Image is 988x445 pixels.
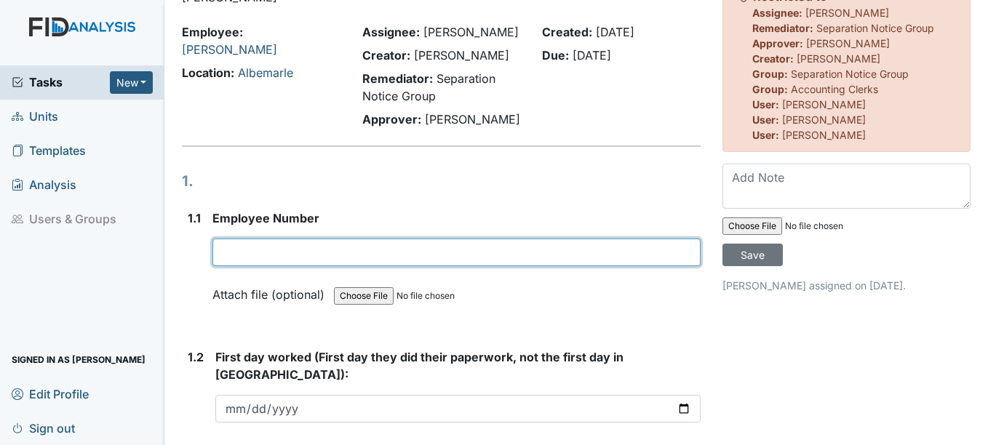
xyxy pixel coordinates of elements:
[423,25,519,39] span: [PERSON_NAME]
[722,278,971,293] p: [PERSON_NAME] assigned on [DATE].
[215,350,624,382] span: First day worked (First day they did their paperwork, not the first day in [GEOGRAPHIC_DATA]):
[752,113,779,126] strong: User:
[752,83,788,95] strong: Group:
[752,98,779,111] strong: User:
[238,65,293,80] a: Albemarle
[188,209,201,227] label: 1.1
[791,68,909,80] span: Separation Notice Group
[182,42,277,57] a: [PERSON_NAME]
[362,71,433,86] strong: Remediator:
[12,382,89,405] span: Edit Profile
[752,129,779,141] strong: User:
[797,52,880,65] span: [PERSON_NAME]
[791,83,878,95] span: Accounting Clerks
[752,37,803,49] strong: Approver:
[182,25,243,39] strong: Employee:
[752,68,788,80] strong: Group:
[110,71,154,94] button: New
[816,22,934,34] span: Separation Notice Group
[182,65,234,80] strong: Location:
[542,25,592,39] strong: Created:
[722,244,783,266] input: Save
[782,98,866,111] span: [PERSON_NAME]
[806,37,890,49] span: [PERSON_NAME]
[212,278,330,303] label: Attach file (optional)
[12,73,110,91] a: Tasks
[425,112,520,127] span: [PERSON_NAME]
[188,348,204,366] label: 1.2
[782,129,866,141] span: [PERSON_NAME]
[752,7,802,19] strong: Assignee:
[212,211,319,225] span: Employee Number
[12,348,146,371] span: Signed in as [PERSON_NAME]
[573,48,611,63] span: [DATE]
[12,174,76,196] span: Analysis
[12,140,86,162] span: Templates
[805,7,889,19] span: [PERSON_NAME]
[362,112,421,127] strong: Approver:
[782,113,866,126] span: [PERSON_NAME]
[542,48,569,63] strong: Due:
[182,170,700,192] h1: 1.
[752,52,794,65] strong: Creator:
[596,25,634,39] span: [DATE]
[12,417,75,439] span: Sign out
[362,48,410,63] strong: Creator:
[752,22,813,34] strong: Remediator:
[362,25,420,39] strong: Assignee:
[12,105,58,128] span: Units
[414,48,509,63] span: [PERSON_NAME]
